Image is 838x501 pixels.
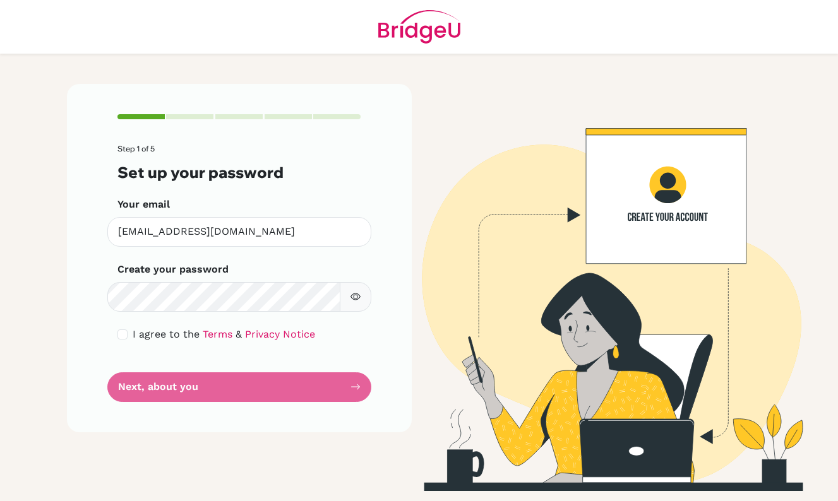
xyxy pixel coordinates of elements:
span: & [236,328,242,340]
label: Your email [117,197,170,212]
a: Terms [203,328,232,340]
label: Create your password [117,262,229,277]
span: I agree to the [133,328,200,340]
input: Insert your email* [107,217,371,247]
h3: Set up your password [117,163,361,182]
span: Step 1 of 5 [117,144,155,153]
a: Privacy Notice [245,328,315,340]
